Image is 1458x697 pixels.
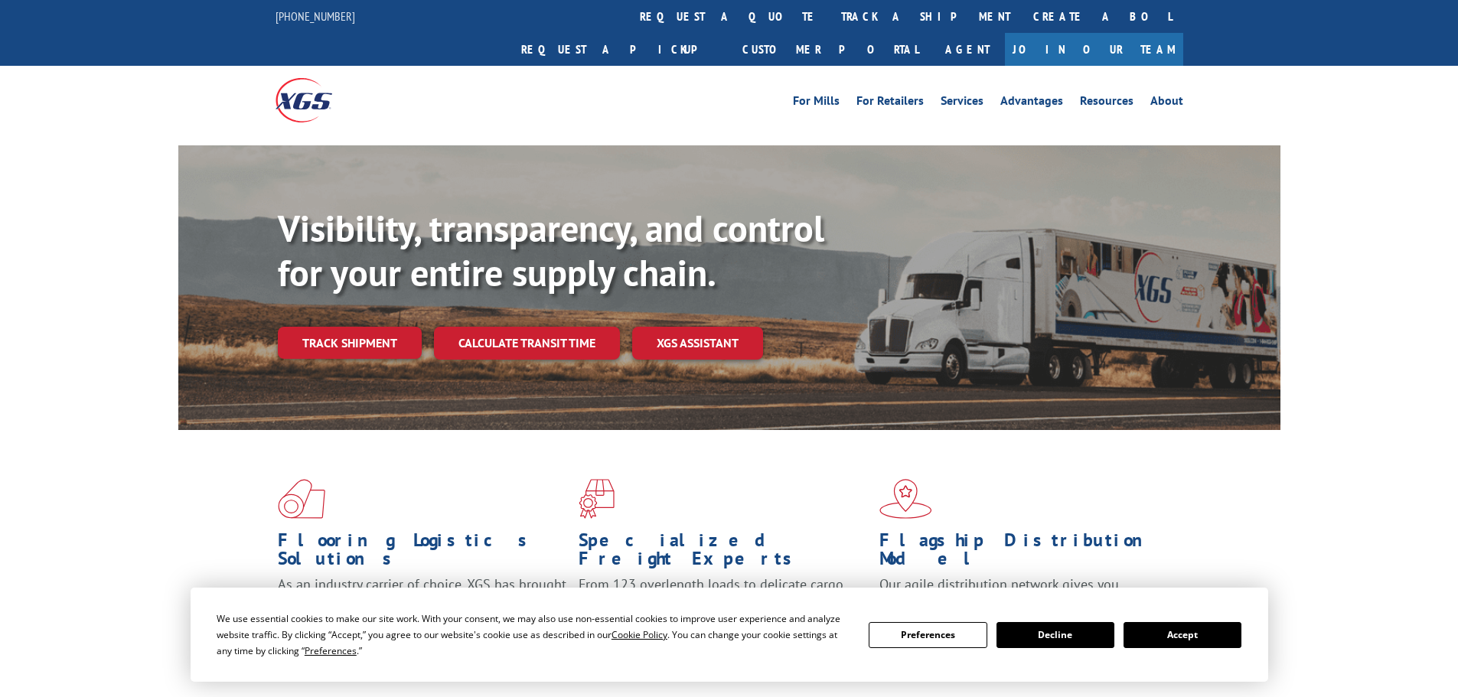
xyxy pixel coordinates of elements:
[879,479,932,519] img: xgs-icon-flagship-distribution-model-red
[879,531,1169,575] h1: Flagship Distribution Model
[278,531,567,575] h1: Flooring Logistics Solutions
[217,611,850,659] div: We use essential cookies to make our site work. With your consent, we may also use non-essential ...
[305,644,357,657] span: Preferences
[879,575,1161,611] span: Our agile distribution network gives you nationwide inventory management on demand.
[632,327,763,360] a: XGS ASSISTANT
[278,327,422,359] a: Track shipment
[731,33,930,66] a: Customer Portal
[856,95,924,112] a: For Retailers
[579,575,868,643] p: From 123 overlength loads to delicate cargo, our experienced staff knows the best way to move you...
[579,531,868,575] h1: Specialized Freight Experts
[1000,95,1063,112] a: Advantages
[191,588,1268,682] div: Cookie Consent Prompt
[941,95,983,112] a: Services
[278,479,325,519] img: xgs-icon-total-supply-chain-intelligence-red
[869,622,987,648] button: Preferences
[510,33,731,66] a: Request a pickup
[1080,95,1133,112] a: Resources
[1150,95,1183,112] a: About
[1005,33,1183,66] a: Join Our Team
[434,327,620,360] a: Calculate transit time
[930,33,1005,66] a: Agent
[276,8,355,24] a: [PHONE_NUMBER]
[612,628,667,641] span: Cookie Policy
[278,575,566,630] span: As an industry carrier of choice, XGS has brought innovation and dedication to flooring logistics...
[579,479,615,519] img: xgs-icon-focused-on-flooring-red
[996,622,1114,648] button: Decline
[1124,622,1241,648] button: Accept
[278,204,824,296] b: Visibility, transparency, and control for your entire supply chain.
[793,95,840,112] a: For Mills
